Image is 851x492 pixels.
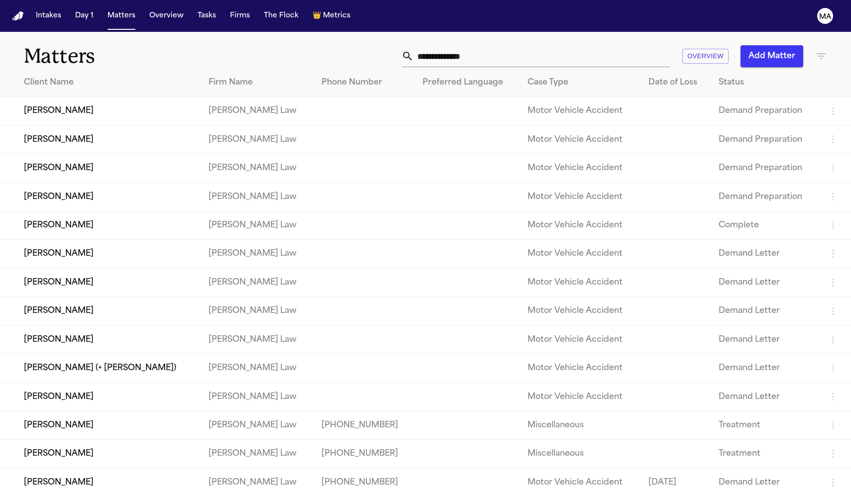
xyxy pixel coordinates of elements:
[520,97,640,125] td: Motor Vehicle Accident
[520,297,640,325] td: Motor Vehicle Accident
[711,154,819,182] td: Demand Preparation
[719,77,811,89] div: Status
[423,77,512,89] div: Preferred Language
[711,383,819,411] td: Demand Letter
[711,325,819,354] td: Demand Letter
[201,440,314,468] td: [PERSON_NAME] Law
[12,11,24,21] a: Home
[711,297,819,325] td: Demand Letter
[201,383,314,411] td: [PERSON_NAME] Law
[201,297,314,325] td: [PERSON_NAME] Law
[201,268,314,296] td: [PERSON_NAME] Law
[24,44,253,69] h1: Matters
[528,77,633,89] div: Case Type
[201,411,314,439] td: [PERSON_NAME] Law
[520,240,640,268] td: Motor Vehicle Accident
[520,440,640,468] td: Miscellaneous
[209,77,306,89] div: Firm Name
[520,325,640,354] td: Motor Vehicle Accident
[682,49,729,64] button: Overview
[711,125,819,154] td: Demand Preparation
[145,7,188,25] button: Overview
[104,7,139,25] button: Matters
[711,240,819,268] td: Demand Letter
[520,211,640,239] td: Motor Vehicle Accident
[711,97,819,125] td: Demand Preparation
[201,354,314,382] td: [PERSON_NAME] Law
[711,183,819,211] td: Demand Preparation
[201,125,314,154] td: [PERSON_NAME] Law
[71,7,98,25] button: Day 1
[201,240,314,268] td: [PERSON_NAME] Law
[314,411,414,439] td: [PHONE_NUMBER]
[201,325,314,354] td: [PERSON_NAME] Law
[520,268,640,296] td: Motor Vehicle Accident
[201,154,314,182] td: [PERSON_NAME] Law
[711,268,819,296] td: Demand Letter
[226,7,254,25] button: Firms
[201,183,314,211] td: [PERSON_NAME] Law
[520,354,640,382] td: Motor Vehicle Accident
[520,383,640,411] td: Motor Vehicle Accident
[314,440,414,468] td: [PHONE_NUMBER]
[321,77,406,89] div: Phone Number
[648,77,703,89] div: Date of Loss
[194,7,220,25] button: Tasks
[32,7,65,25] button: Intakes
[520,411,640,439] td: Miscellaneous
[201,211,314,239] td: [PERSON_NAME] Law
[12,11,24,21] img: Finch Logo
[741,45,803,67] button: Add Matter
[711,440,819,468] td: Treatment
[711,411,819,439] td: Treatment
[711,211,819,239] td: Complete
[520,183,640,211] td: Motor Vehicle Accident
[24,77,193,89] div: Client Name
[520,154,640,182] td: Motor Vehicle Accident
[711,354,819,382] td: Demand Letter
[260,7,303,25] button: The Flock
[201,97,314,125] td: [PERSON_NAME] Law
[309,7,354,25] button: crownMetrics
[520,125,640,154] td: Motor Vehicle Accident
